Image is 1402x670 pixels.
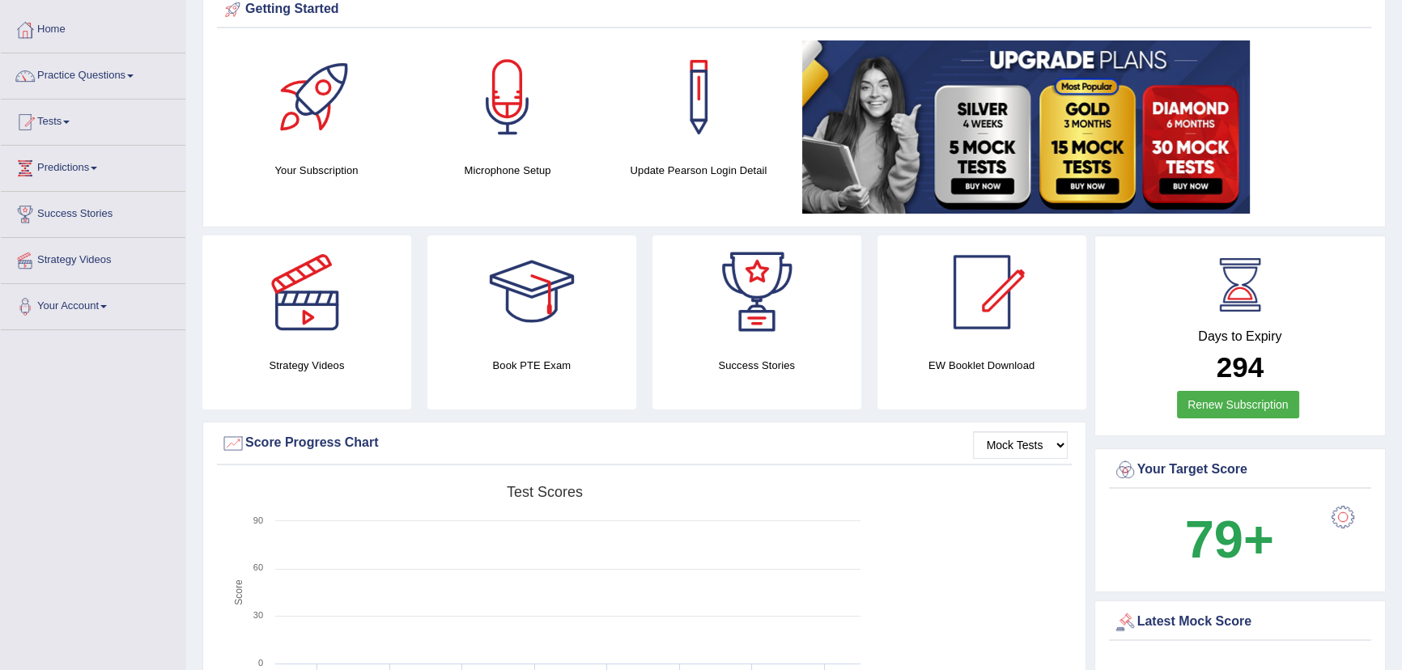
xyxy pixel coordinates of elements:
[253,610,263,620] text: 30
[221,431,1068,456] div: Score Progress Chart
[1217,351,1264,383] b: 294
[1,53,185,94] a: Practice Questions
[1,7,185,48] a: Home
[1113,610,1368,634] div: Latest Mock Score
[1113,329,1368,344] h4: Days to Expiry
[1,192,185,232] a: Success Stories
[611,162,786,179] h4: Update Pearson Login Detail
[253,515,263,525] text: 90
[1,284,185,324] a: Your Account
[233,579,244,605] tspan: Score
[652,357,861,374] h4: Success Stories
[877,357,1086,374] h4: EW Booklet Download
[507,484,583,500] tspan: Test scores
[229,162,404,179] h4: Your Subscription
[427,357,636,374] h4: Book PTE Exam
[1185,510,1274,569] b: 79+
[258,658,263,668] text: 0
[202,357,411,374] h4: Strategy Videos
[420,162,595,179] h4: Microphone Setup
[1177,391,1299,418] a: Renew Subscription
[1,100,185,140] a: Tests
[802,40,1250,214] img: small5.jpg
[1,146,185,186] a: Predictions
[1,238,185,278] a: Strategy Videos
[1113,458,1368,482] div: Your Target Score
[253,562,263,572] text: 60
